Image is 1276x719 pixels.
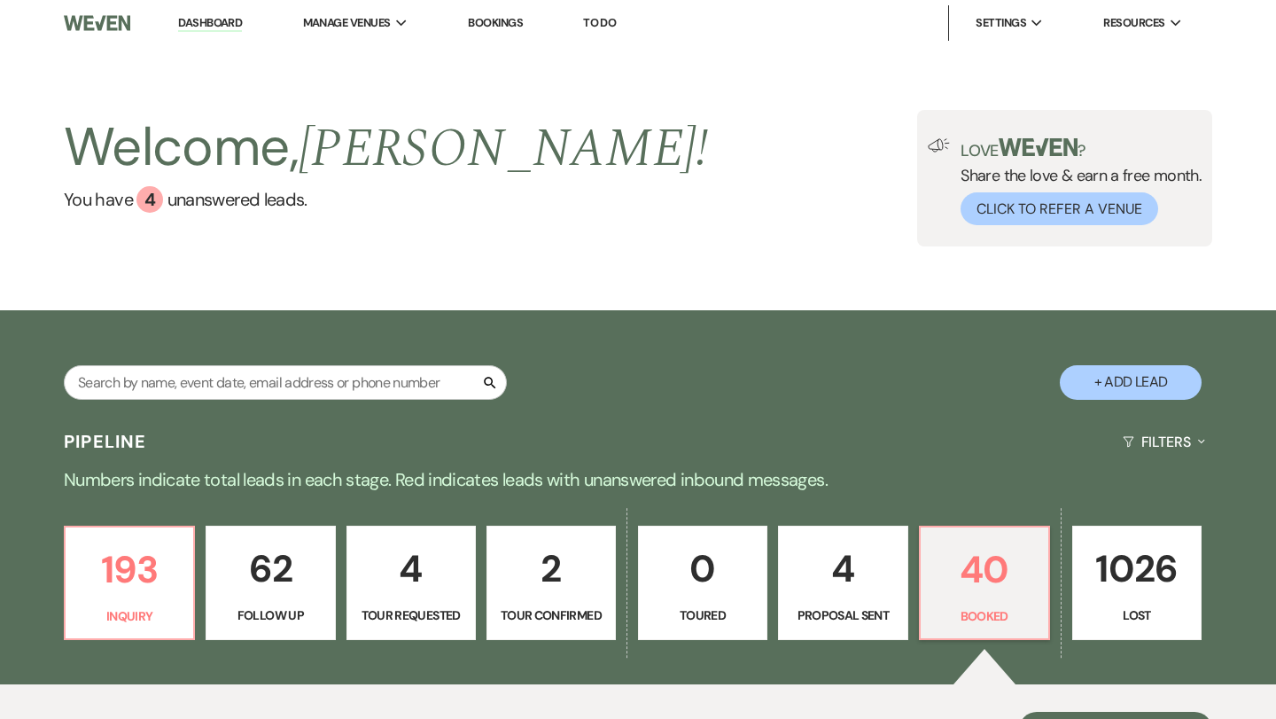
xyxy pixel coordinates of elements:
span: Settings [976,14,1026,32]
p: Lost [1084,606,1190,625]
p: 4 [358,539,464,598]
span: Manage Venues [303,14,391,32]
div: Share the love & earn a free month. [950,138,1202,225]
p: 193 [76,540,183,599]
img: loud-speaker-illustration.svg [928,138,950,152]
input: Search by name, event date, email address or phone number [64,365,507,400]
p: Toured [650,606,756,625]
p: 62 [217,539,323,598]
a: Dashboard [178,15,242,32]
a: 0Toured [638,526,767,641]
p: Tour Confirmed [498,606,604,625]
a: 40Booked [919,526,1050,641]
p: Love ? [961,138,1202,159]
div: 4 [136,186,163,213]
p: Proposal Sent [790,606,896,625]
img: weven-logo-green.svg [999,138,1078,156]
p: Inquiry [76,606,183,626]
a: 4Proposal Sent [778,526,907,641]
a: 193Inquiry [64,526,195,641]
a: 2Tour Confirmed [486,526,616,641]
span: [PERSON_NAME] ! [299,108,708,190]
p: 1026 [1084,539,1190,598]
img: Weven Logo [64,4,130,42]
p: Tour Requested [358,606,464,625]
button: + Add Lead [1060,365,1202,400]
p: Follow Up [217,606,323,625]
p: 0 [650,539,756,598]
a: 62Follow Up [206,526,335,641]
button: Filters [1116,418,1212,465]
p: 4 [790,539,896,598]
p: 2 [498,539,604,598]
h2: Welcome, [64,110,708,186]
p: 40 [931,540,1038,599]
a: 4Tour Requested [346,526,476,641]
a: Bookings [468,15,523,30]
a: You have 4 unanswered leads. [64,186,708,213]
h3: Pipeline [64,429,147,454]
button: Click to Refer a Venue [961,192,1158,225]
a: 1026Lost [1072,526,1202,641]
span: Resources [1103,14,1164,32]
a: To Do [583,15,616,30]
p: Booked [931,606,1038,626]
